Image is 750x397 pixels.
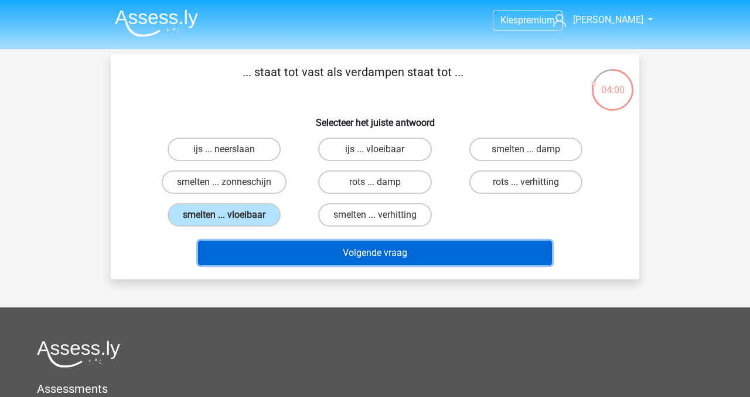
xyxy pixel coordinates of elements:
label: rots ... damp [318,170,431,194]
span: [PERSON_NAME] [573,14,643,25]
span: Kies [500,15,518,26]
p: ... staat tot vast als verdampen staat tot ... [129,63,577,98]
label: smelten ... verhitting [318,203,432,227]
a: Kiespremium [493,12,562,28]
label: smelten ... damp [469,138,582,161]
a: [PERSON_NAME] [548,13,645,27]
h5: Assessments [37,382,713,396]
label: smelten ... vloeibaar [168,203,281,227]
h6: Selecteer het juiste antwoord [129,108,621,128]
label: smelten ... zonneschijn [162,170,287,194]
img: Assessly [115,9,198,37]
label: ijs ... neerslaan [168,138,281,161]
button: Volgende vraag [198,241,553,265]
label: ijs ... vloeibaar [318,138,431,161]
span: premium [518,15,555,26]
div: 04:00 [591,68,635,97]
label: rots ... verhitting [469,170,582,194]
img: Assessly logo [37,340,120,368]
